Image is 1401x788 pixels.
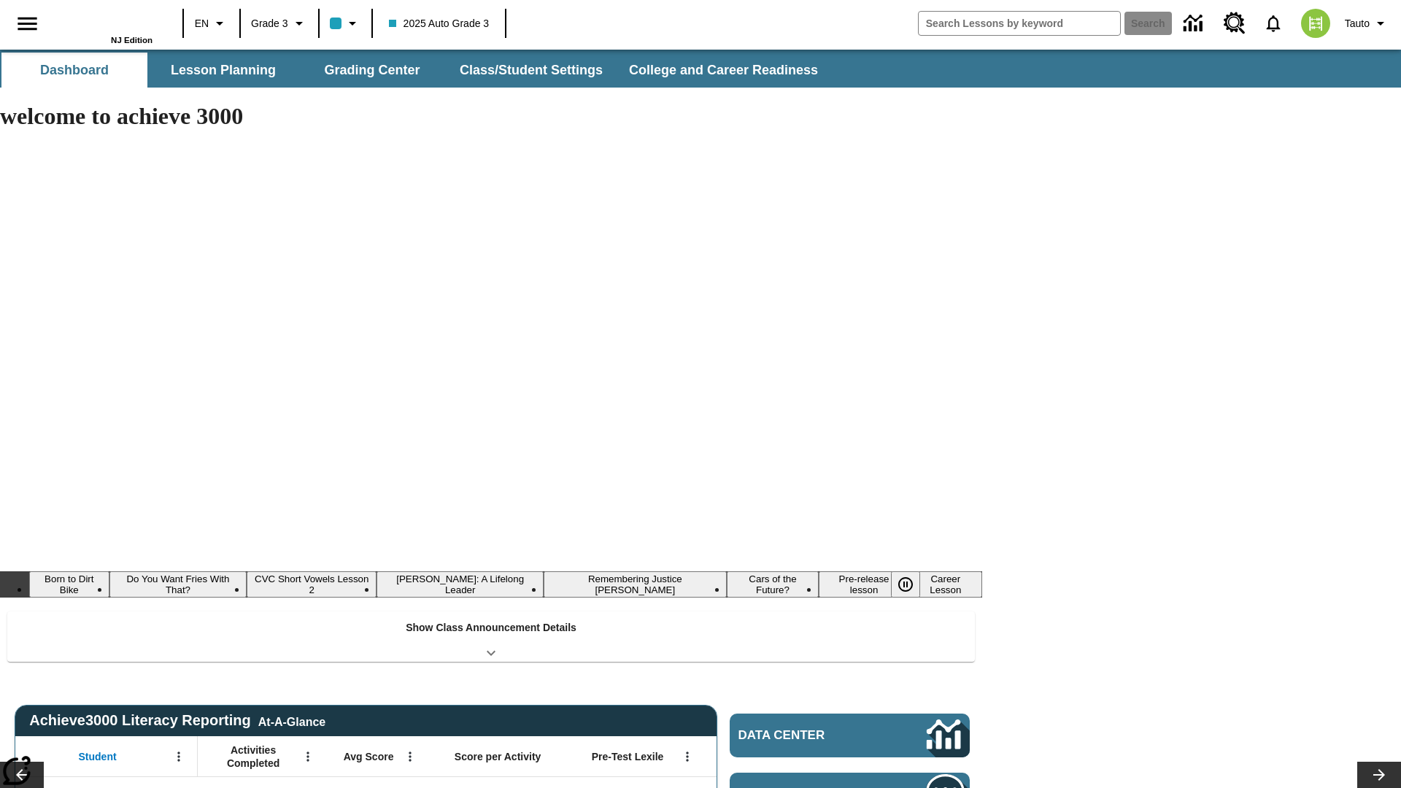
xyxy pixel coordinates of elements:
button: Grade: Grade 3, Select a grade [245,10,314,36]
span: Avg Score [344,750,394,763]
button: Open Menu [676,746,698,768]
span: Student [79,750,117,763]
button: Language: EN, Select a language [188,10,235,36]
button: Slide 1 Born to Dirt Bike [29,571,109,598]
span: 2025 Auto Grade 3 [389,16,490,31]
span: Score per Activity [455,750,541,763]
a: Home [58,7,153,36]
span: Data Center [738,728,876,743]
button: Open Menu [399,746,421,768]
button: Slide 8 Career Lesson [909,571,982,598]
p: Show Class Announcement Details [406,620,576,636]
button: Open side menu [6,2,49,45]
span: Achieve3000 Literacy Reporting [29,712,325,729]
button: Slide 4 Dianne Feinstein: A Lifelong Leader [377,571,544,598]
button: Class/Student Settings [448,53,614,88]
div: Pause [891,571,935,598]
button: Open Menu [168,746,190,768]
button: Select a new avatar [1292,4,1339,42]
img: avatar image [1301,9,1330,38]
div: At-A-Glance [258,713,325,729]
button: Grading Center [299,53,445,88]
span: Tauto [1345,16,1370,31]
span: Pre-Test Lexile [592,750,664,763]
input: search field [919,12,1120,35]
button: Class color is light blue. Change class color [324,10,367,36]
a: Data Center [1175,4,1215,44]
span: EN [195,16,209,31]
button: Pause [891,571,920,598]
button: Lesson Planning [150,53,296,88]
button: Slide 5 Remembering Justice O'Connor [544,571,726,598]
button: Slide 7 Pre-release lesson [819,571,908,598]
a: Notifications [1254,4,1292,42]
button: Profile/Settings [1339,10,1395,36]
span: Activities Completed [205,743,301,770]
div: Show Class Announcement Details [7,611,975,662]
a: Data Center [730,714,970,757]
button: Slide 2 Do You Want Fries With That? [109,571,247,598]
a: Resource Center, Will open in new tab [1215,4,1254,43]
button: Slide 6 Cars of the Future? [727,571,819,598]
button: College and Career Readiness [617,53,830,88]
button: Slide 3 CVC Short Vowels Lesson 2 [247,571,377,598]
button: Open Menu [297,746,319,768]
span: NJ Edition [111,36,153,45]
button: Lesson carousel, Next [1357,762,1401,788]
div: Home [58,5,153,45]
button: Dashboard [1,53,147,88]
span: Grade 3 [251,16,288,31]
